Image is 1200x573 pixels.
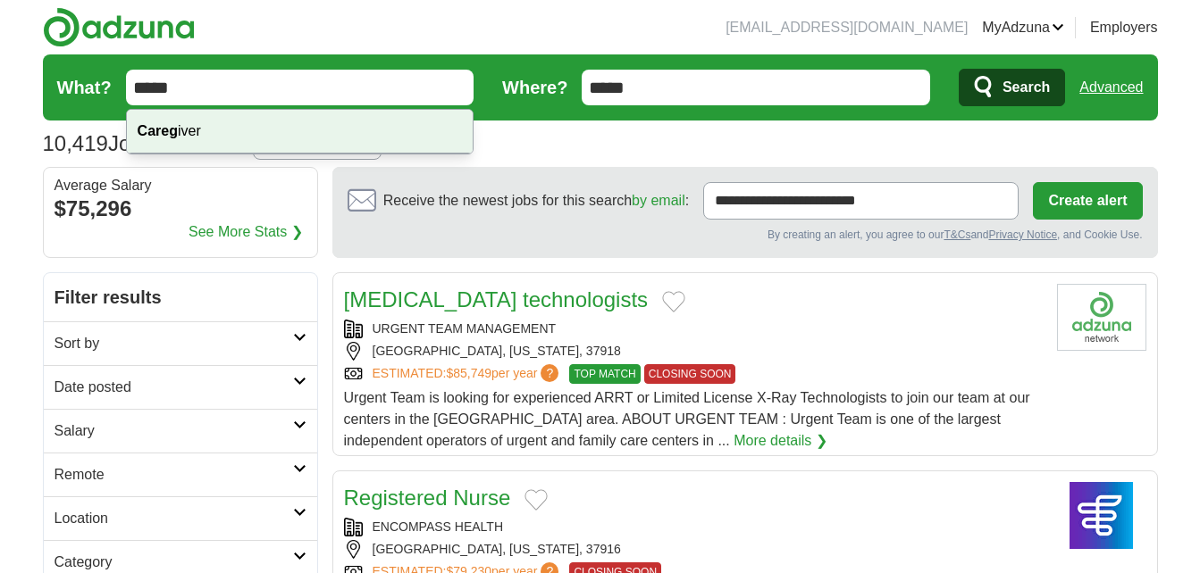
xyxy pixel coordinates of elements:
[344,287,649,311] a: [MEDICAL_DATA] technologists
[734,430,827,452] a: More details ❯
[138,123,178,138] strong: Careg
[44,453,317,496] a: Remote
[959,69,1065,106] button: Search
[55,420,293,442] h2: Salary
[344,540,1043,559] div: [GEOGRAPHIC_DATA], [US_STATE], 37916
[344,342,1043,361] div: [GEOGRAPHIC_DATA], [US_STATE], 37918
[55,179,306,193] div: Average Salary
[57,74,112,101] label: What?
[55,193,306,225] div: $75,296
[1057,482,1146,549] img: Encompass Health logo
[344,390,1030,448] span: Urgent Team is looking for experienced ARRT or Limited License X-Ray Technologists to join our te...
[373,364,563,384] a: ESTIMATED:$85,749per year?
[127,110,474,154] div: iver
[524,489,548,511] button: Add to favorite jobs
[55,552,293,573] h2: Category
[541,364,558,382] span: ?
[569,364,640,384] span: TOP MATCH
[348,227,1143,243] div: By creating an alert, you agree to our and , and Cookie Use.
[644,364,736,384] span: CLOSING SOON
[1003,70,1050,105] span: Search
[373,519,504,534] a: ENCOMPASS HEALTH
[44,321,317,365] a: Sort by
[44,365,317,409] a: Date posted
[55,333,293,354] h2: Sort by
[383,190,689,212] span: Receive the newest jobs for this search :
[43,128,108,160] span: 10,419
[662,291,685,312] button: Add to favorite jobs
[55,508,293,529] h2: Location
[988,228,1057,241] a: Privacy Notice
[43,7,195,47] img: Adzuna logo
[55,464,293,486] h2: Remote
[502,74,567,101] label: Where?
[446,366,491,380] span: $85,749
[1090,17,1158,38] a: Employers
[1057,284,1146,351] img: Company logo
[344,320,1043,338] div: URGENT TEAM MANAGEMENT
[55,377,293,398] h2: Date posted
[1033,182,1142,220] button: Create alert
[632,193,685,208] a: by email
[44,496,317,540] a: Location
[726,17,968,38] li: [EMAIL_ADDRESS][DOMAIN_NAME]
[189,221,303,243] a: See More Stats ❯
[44,409,317,453] a: Salary
[43,131,242,155] h1: Jobs in 37915
[344,486,511,510] a: Registered Nurse
[982,17,1064,38] a: MyAdzuna
[44,273,317,321] h2: Filter results
[944,228,970,241] a: T&Cs
[1079,70,1143,105] a: Advanced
